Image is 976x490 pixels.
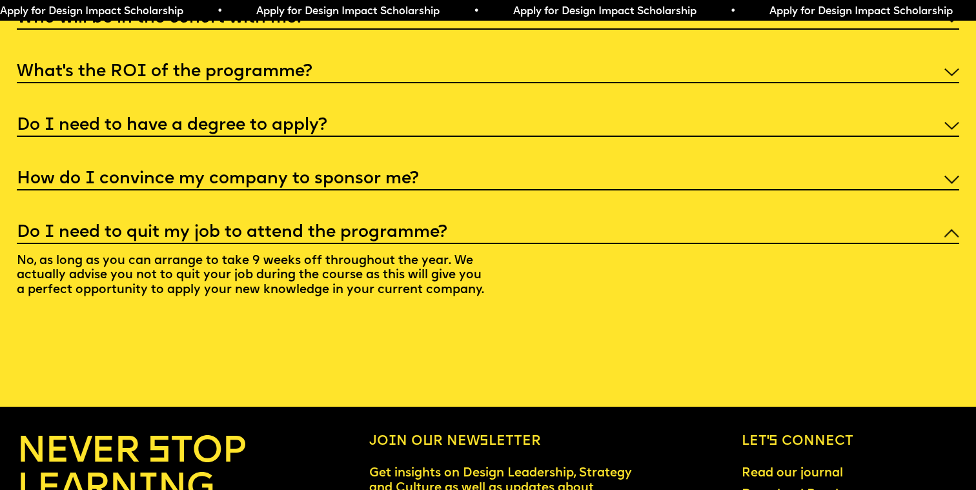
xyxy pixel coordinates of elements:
h5: What’s the ROI of the programme? [17,66,312,79]
span: • [217,6,223,17]
span: • [730,6,736,17]
h6: Join our newsletter [369,434,640,450]
span: • [473,6,479,17]
a: Read our journal [735,460,849,488]
h6: Let’s connect [742,434,959,450]
h5: Do I need to have a degree to apply? [17,119,327,132]
h5: Do I need to quit my job to attend the programme? [17,227,447,240]
p: No, as long as you can arrange to take 9 weeks off throughout the year. We actually advise you no... [17,244,505,311]
h5: How do I convince my company to sponsor me? [17,173,419,186]
h5: Who will be in the cohort with me? [17,12,304,25]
